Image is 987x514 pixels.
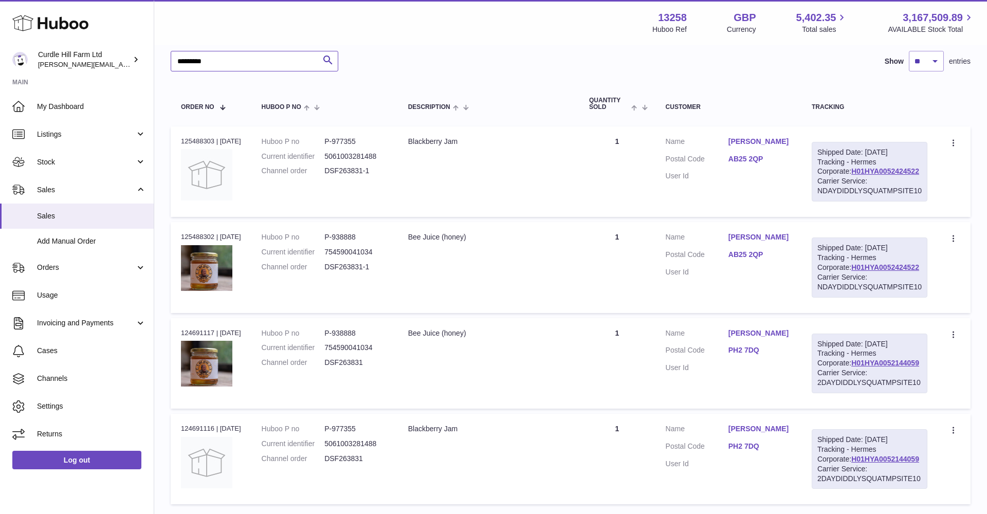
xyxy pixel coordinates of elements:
[666,137,728,149] dt: Name
[728,345,791,355] a: PH2 7DQ
[408,328,569,338] div: Bee Juice (honey)
[812,142,927,201] div: Tracking - Hermes Corporate:
[728,442,791,451] a: PH2 7DQ
[38,50,131,69] div: Curdle Hill Farm Ltd
[812,104,927,111] div: Tracking
[888,11,975,34] a: 3,167,509.89 AVAILABLE Stock Total
[666,363,728,373] dt: User Id
[817,464,922,484] div: Carrier Service: 2DAYDIDDLYSQUATMPSITE10
[728,424,791,434] a: [PERSON_NAME]
[851,455,919,463] a: H01HYA0052144059
[728,154,791,164] a: AB25 2QP
[37,211,146,221] span: Sales
[727,25,756,34] div: Currency
[903,11,963,25] span: 3,167,509.89
[812,237,927,297] div: Tracking - Hermes Corporate:
[851,167,919,175] a: H01HYA0052424522
[658,11,687,25] strong: 13258
[181,341,232,387] img: 1705932916.jpg
[262,104,301,111] span: Huboo P no
[408,424,569,434] div: Blackberry Jam
[817,368,922,388] div: Carrier Service: 2DAYDIDDLYSQUATMPSITE10
[666,328,728,341] dt: Name
[666,442,728,454] dt: Postal Code
[37,236,146,246] span: Add Manual Order
[666,104,791,111] div: Customer
[666,232,728,245] dt: Name
[817,176,922,196] div: Carrier Service: NDAYDIDDLYSQUATMPSITE10
[666,250,728,262] dt: Postal Code
[12,451,141,469] a: Log out
[181,149,232,200] img: no-photo.jpg
[262,454,325,464] dt: Channel order
[812,429,927,489] div: Tracking - Hermes Corporate:
[817,272,922,292] div: Carrier Service: NDAYDIDDLYSQUATMPSITE10
[666,171,728,181] dt: User Id
[666,154,728,167] dt: Postal Code
[38,60,206,68] span: [PERSON_NAME][EMAIL_ADDRESS][DOMAIN_NAME]
[734,11,756,25] strong: GBP
[181,245,232,291] img: 1705932916.jpg
[262,343,325,353] dt: Current identifier
[589,97,629,111] span: Quantity Sold
[37,346,146,356] span: Cases
[324,232,388,242] dd: P-938888
[728,137,791,146] a: [PERSON_NAME]
[324,439,388,449] dd: 5061003281488
[949,57,971,66] span: entries
[262,166,325,176] dt: Channel order
[812,334,927,393] div: Tracking - Hermes Corporate:
[12,52,28,67] img: miranda@diddlysquatfarmshop.com
[37,290,146,300] span: Usage
[802,25,848,34] span: Total sales
[579,318,655,409] td: 1
[262,152,325,161] dt: Current identifier
[324,454,388,464] dd: DSF263831
[817,243,922,253] div: Shipped Date: [DATE]
[579,222,655,313] td: 1
[408,232,569,242] div: Bee Juice (honey)
[796,11,848,34] a: 5,402.35 Total sales
[324,247,388,257] dd: 754590041034
[181,328,241,338] div: 124691117 | [DATE]
[181,424,241,433] div: 124691116 | [DATE]
[324,358,388,368] dd: DSF263831
[37,102,146,112] span: My Dashboard
[817,148,922,157] div: Shipped Date: [DATE]
[262,232,325,242] dt: Huboo P no
[262,262,325,272] dt: Channel order
[324,328,388,338] dd: P-938888
[728,232,791,242] a: [PERSON_NAME]
[37,429,146,439] span: Returns
[324,152,388,161] dd: 5061003281488
[262,328,325,338] dt: Huboo P no
[37,185,135,195] span: Sales
[796,11,836,25] span: 5,402.35
[408,137,569,146] div: Blackberry Jam
[37,263,135,272] span: Orders
[262,439,325,449] dt: Current identifier
[262,424,325,434] dt: Huboo P no
[324,424,388,434] dd: P-977355
[579,126,655,217] td: 1
[817,339,922,349] div: Shipped Date: [DATE]
[181,104,214,111] span: Order No
[181,137,241,146] div: 125488303 | [DATE]
[851,359,919,367] a: H01HYA0052144059
[666,424,728,436] dt: Name
[728,328,791,338] a: [PERSON_NAME]
[262,247,325,257] dt: Current identifier
[262,358,325,368] dt: Channel order
[324,166,388,176] dd: DSF263831-1
[181,232,241,242] div: 125488302 | [DATE]
[324,262,388,272] dd: DSF263831-1
[579,414,655,504] td: 1
[37,401,146,411] span: Settings
[37,130,135,139] span: Listings
[888,25,975,34] span: AVAILABLE Stock Total
[37,318,135,328] span: Invoicing and Payments
[666,267,728,277] dt: User Id
[652,25,687,34] div: Huboo Ref
[181,437,232,488] img: no-photo.jpg
[37,157,135,167] span: Stock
